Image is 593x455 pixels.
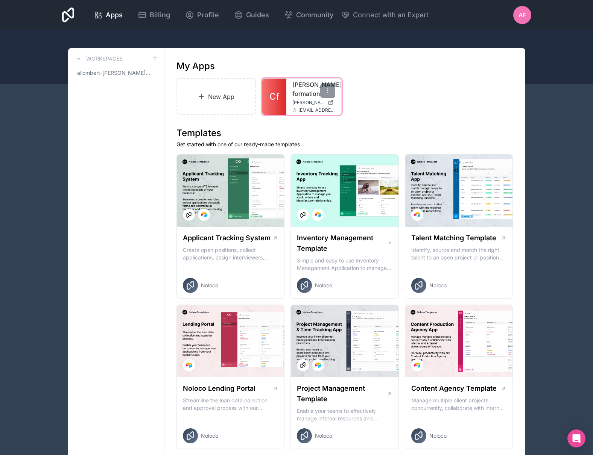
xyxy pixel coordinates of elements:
[411,233,496,243] h1: Talent Matching Template
[201,282,218,289] span: Noloco
[292,100,325,106] span: [PERSON_NAME][DOMAIN_NAME]
[297,233,387,254] h1: Inventory Management Template
[567,429,585,447] div: Open Intercom Messenger
[150,10,170,20] span: Billing
[246,10,269,20] span: Guides
[292,80,335,98] a: [PERSON_NAME]-formation
[518,11,526,20] span: AF
[228,7,275,23] a: Guides
[414,362,420,368] img: Airtable Logo
[176,141,513,148] p: Get started with one of our ready-made templates
[88,7,129,23] a: Apps
[315,212,321,218] img: Airtable Logo
[183,383,255,394] h1: Noloco Lending Portal
[186,362,192,368] img: Airtable Logo
[414,212,420,218] img: Airtable Logo
[411,397,507,412] p: Manage multiple client projects concurrently, collaborate with internal and external stakeholders...
[201,212,207,218] img: Airtable Logo
[262,79,286,115] a: Cf
[86,55,123,62] h3: Workspaces
[429,432,447,440] span: Noloco
[77,69,152,77] span: allombert-[PERSON_NAME]-workspace
[315,432,332,440] span: Noloco
[315,282,332,289] span: Noloco
[341,10,429,20] button: Connect with an Expert
[201,432,218,440] span: Noloco
[292,100,335,106] a: [PERSON_NAME][DOMAIN_NAME]
[176,60,215,72] h1: My Apps
[183,397,278,412] p: Streamline the loan data collection and approval process with our Lending Portal template.
[269,91,280,103] span: Cf
[183,233,271,243] h1: Applicant Tracking System
[315,362,321,368] img: Airtable Logo
[176,127,513,139] h1: Templates
[411,246,507,261] p: Identify, source and match the right talent to an open project or position with our Talent Matchi...
[411,383,497,394] h1: Content Agency Template
[132,7,176,23] a: Billing
[297,257,392,272] p: Simple and easy to use Inventory Management Application to manage your stock, orders and Manufact...
[298,107,335,113] span: [EMAIL_ADDRESS][PERSON_NAME][DOMAIN_NAME]
[106,10,123,20] span: Apps
[179,7,225,23] a: Profile
[278,7,339,23] a: Community
[353,10,429,20] span: Connect with an Expert
[296,10,333,20] span: Community
[297,383,387,404] h1: Project Management Template
[74,54,123,63] a: Workspaces
[429,282,447,289] span: Noloco
[183,246,278,261] p: Create open positions, collect applications, assign interviewers, centralise candidate feedback a...
[176,78,256,115] a: New App
[197,10,219,20] span: Profile
[74,66,158,80] a: allombert-[PERSON_NAME]-workspace
[297,407,392,422] p: Enable your teams to effectively manage internal resources and execute client projects on time.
